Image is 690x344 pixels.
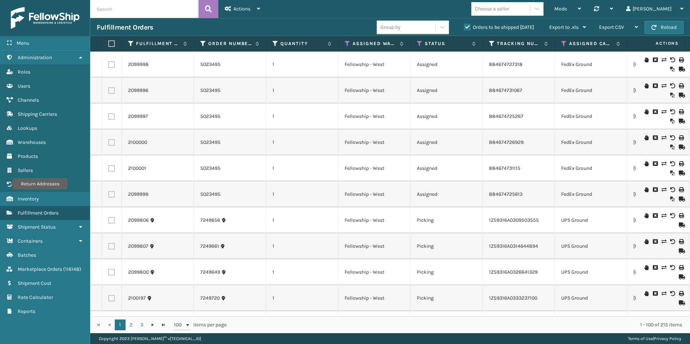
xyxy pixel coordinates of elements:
[670,83,674,88] i: Void Label
[158,319,169,330] a: Go to the last page
[18,54,52,61] span: Administration
[661,265,666,270] i: Change shipping
[489,295,537,301] a: 1Z59316A0333237100
[653,291,657,296] i: Cancel Fulfillment Order
[338,233,410,259] td: Fellowship - West
[147,319,158,330] a: Go to the next page
[644,187,648,192] i: On Hold
[489,61,523,67] a: 884674727318
[410,103,482,129] td: Assigned
[338,103,410,129] td: Fellowship - West
[489,217,539,223] a: 1Z59316A0309503555
[128,243,148,250] a: 2099807
[679,265,683,270] i: Print Label
[338,285,410,311] td: Fellowship - West
[18,153,38,159] span: Products
[266,207,338,233] td: 1
[410,207,482,233] td: Picking
[338,78,410,103] td: Fellowship - West
[338,129,410,155] td: Fellowship - West
[338,207,410,233] td: Fellowship - West
[679,109,683,114] i: Print Label
[18,181,57,188] span: Return Addresses
[661,161,666,166] i: Change shipping
[280,40,324,47] label: Quantity
[128,113,148,120] a: 2099997
[644,213,648,218] i: On Hold
[266,285,338,311] td: 1
[653,187,657,192] i: Cancel Fulfillment Order
[489,113,523,119] a: 884674725267
[661,135,666,140] i: Change shipping
[18,224,56,230] span: Shipment Status
[555,233,627,259] td: UPS Ground
[679,291,683,296] i: Print Label
[353,40,396,47] label: Assigned Warehouse
[653,57,657,62] i: Cancel Fulfillment Order
[128,87,148,94] a: 2099996
[17,40,29,46] span: Menu
[338,181,410,207] td: Fellowship - West
[18,308,35,314] span: Reports
[670,109,674,114] i: Void Label
[599,24,624,30] span: Export CSV
[266,129,338,155] td: 1
[644,161,648,166] i: On Hold
[670,213,674,218] i: Void Label
[11,7,79,29] img: logo
[497,40,541,47] label: Tracking Number
[670,135,674,140] i: Void Label
[150,322,156,328] span: Go to the next page
[266,181,338,207] td: 1
[644,291,648,296] i: On Hold
[679,57,683,62] i: Print Label
[644,239,648,244] i: On Hold
[489,165,520,171] a: 884674731115
[338,52,410,78] td: Fellowship - West
[18,210,58,216] span: Fulfillment Orders
[174,319,227,330] span: items per page
[653,83,657,88] i: Cancel Fulfillment Order
[489,139,524,145] a: 884674726929
[670,93,674,98] i: Reoptimize
[555,155,627,181] td: FedEx Ground
[661,187,666,192] i: Change shipping
[410,311,482,337] td: Picking
[679,171,683,176] i: Mark as Shipped
[679,300,683,305] i: Mark as Shipped
[18,167,33,173] span: Sellers
[670,197,674,202] i: Reoptimize
[18,97,39,103] span: Channels
[679,135,683,140] i: Print Label
[97,23,153,32] h3: Fulfillment Orders
[555,207,627,233] td: UPS Ground
[653,161,657,166] i: Cancel Fulfillment Order
[555,181,627,207] td: FedEx Ground
[555,311,627,337] td: UPS Ground
[653,265,657,270] i: Cancel Fulfillment Order
[380,23,401,31] div: Group by
[661,291,666,296] i: Change shipping
[410,78,482,103] td: Assigned
[654,336,681,341] a: Privacy Policy
[18,238,43,244] span: Containers
[200,243,219,250] a: 7249661
[679,197,683,202] i: Mark as Shipped
[136,40,180,47] label: Fulfillment Order Id
[425,40,468,47] label: Status
[679,274,683,279] i: Mark as Shipped
[338,155,410,181] td: Fellowship - West
[18,139,46,145] span: Warehouses
[555,259,627,285] td: UPS Ground
[489,87,522,93] a: 884674731067
[653,213,657,218] i: Cancel Fulfillment Order
[18,83,30,89] span: Users
[208,40,252,47] label: Order Number
[679,93,683,98] i: Mark as Shipped
[128,295,146,302] a: 2100197
[679,239,683,244] i: Print Label
[18,252,36,258] span: Batches
[670,291,674,296] i: Void Label
[475,5,509,13] div: Choose a seller
[174,321,185,328] span: 100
